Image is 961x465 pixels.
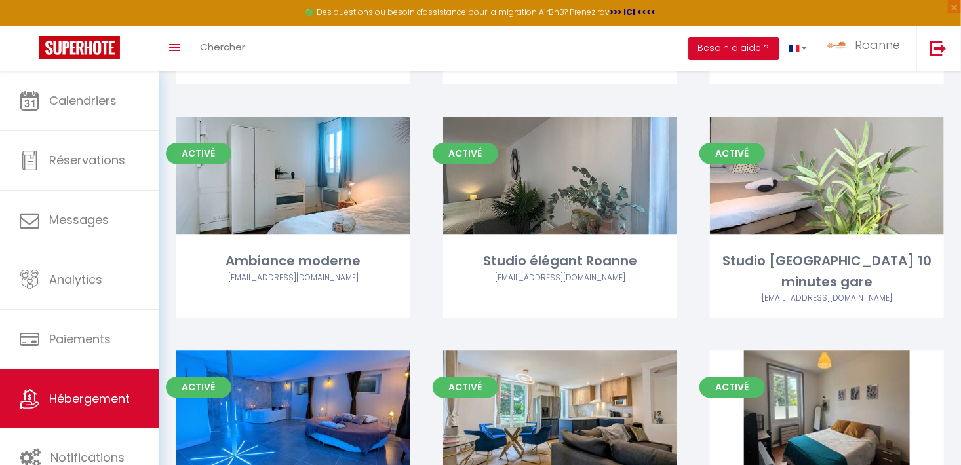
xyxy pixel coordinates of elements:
div: Airbnb [710,292,944,305]
div: Ambiance moderne [176,251,410,271]
div: Airbnb [176,272,410,284]
span: Activé [433,377,498,398]
span: Calendriers [49,92,117,109]
img: logout [930,40,947,56]
div: Studio [GEOGRAPHIC_DATA] 10 minutes gare [710,251,944,292]
span: Messages [49,212,109,228]
span: Activé [433,143,498,164]
img: ... [827,41,846,50]
span: Paiements [49,331,111,347]
button: Besoin d'aide ? [688,37,779,60]
a: >>> ICI <<<< [610,7,656,18]
div: Studio élégant Roanne [443,251,677,271]
span: Analytics [49,271,102,288]
span: Activé [699,143,765,164]
img: Super Booking [39,36,120,59]
span: Roanne [855,37,900,53]
span: Activé [166,143,231,164]
span: Activé [166,377,231,398]
a: Chercher [190,26,255,71]
span: Activé [699,377,765,398]
span: Réservations [49,152,125,168]
span: Hébergement [49,390,130,407]
div: Airbnb [443,272,677,284]
a: ... Roanne [817,26,916,71]
span: Chercher [200,40,245,54]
